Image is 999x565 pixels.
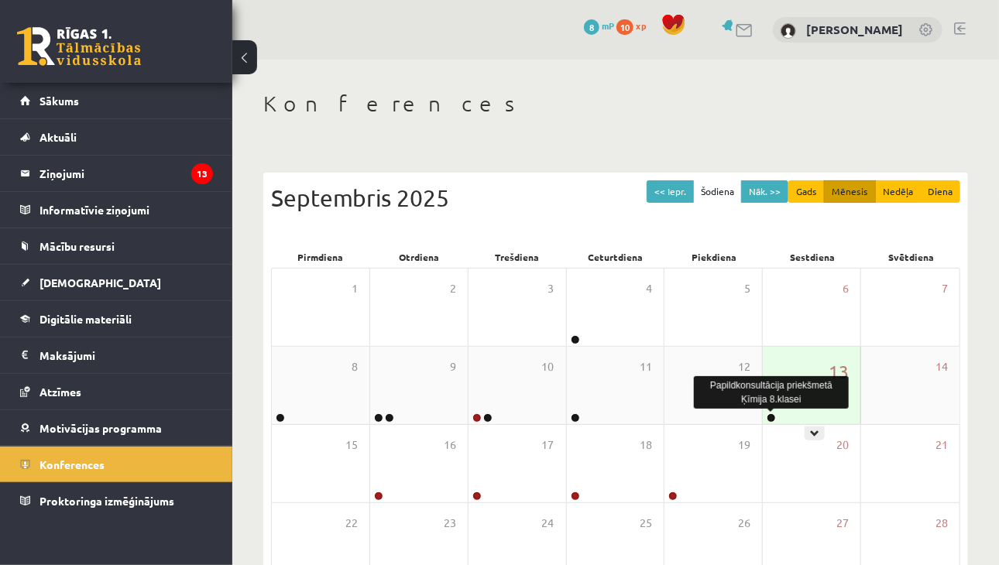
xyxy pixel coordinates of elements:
span: 10 [542,358,554,375]
a: 8 mP [584,19,614,32]
span: 19 [738,437,750,454]
button: Gads [788,180,825,203]
button: Šodiena [693,180,742,203]
span: 27 [836,515,849,532]
a: Sākums [20,83,213,118]
span: 8 [584,19,599,35]
span: 23 [444,515,456,532]
span: 18 [640,437,652,454]
span: 5 [744,280,750,297]
div: Otrdiena [369,246,468,268]
a: Informatīvie ziņojumi [20,192,213,228]
span: 16 [444,437,456,454]
a: Maksājumi [20,337,213,373]
span: Proktoringa izmēģinājums [39,494,174,508]
div: Sestdiena [764,246,862,268]
span: Konferences [39,457,105,471]
a: 10 xp [616,19,654,32]
span: 21 [935,437,948,454]
div: Pirmdiena [271,246,369,268]
legend: Maksājumi [39,337,213,373]
span: 8 [352,358,358,375]
button: << Iepr. [647,180,694,203]
a: [PERSON_NAME] [806,22,903,37]
span: Aktuāli [39,130,77,144]
a: Motivācijas programma [20,410,213,446]
span: 22 [345,515,358,532]
a: Ziņojumi13 [20,156,213,191]
a: [DEMOGRAPHIC_DATA] [20,265,213,300]
span: Sākums [39,94,79,108]
a: Mācību resursi [20,228,213,264]
span: 14 [935,358,948,375]
div: Papildkonsultācija priekšmetā Ķīmija 8.klasei [694,376,849,409]
span: 20 [836,437,849,454]
a: Atzīmes [20,374,213,409]
legend: Informatīvie ziņojumi [39,192,213,228]
span: 28 [935,515,948,532]
span: 9 [450,358,456,375]
div: Svētdiena [862,246,960,268]
span: mP [602,19,614,32]
div: Ceturtdiena [566,246,664,268]
span: 1 [352,280,358,297]
span: Atzīmes [39,385,81,399]
span: Digitālie materiāli [39,312,132,326]
div: Trešdiena [468,246,566,268]
span: 13 [829,358,849,385]
span: 3 [548,280,554,297]
span: Motivācijas programma [39,421,162,435]
span: 17 [542,437,554,454]
img: Jānis Salmiņš [781,23,796,39]
a: Digitālie materiāli [20,301,213,337]
button: Nedēļa [875,180,921,203]
span: 10 [616,19,633,35]
i: 13 [191,163,213,184]
a: Rīgas 1. Tālmācības vidusskola [17,27,141,66]
span: 12 [738,358,750,375]
span: 26 [738,515,750,532]
span: [DEMOGRAPHIC_DATA] [39,276,161,289]
legend: Ziņojumi [39,156,213,191]
button: Mēnesis [824,180,876,203]
span: 15 [345,437,358,454]
span: 24 [542,515,554,532]
a: Proktoringa izmēģinājums [20,483,213,519]
span: 7 [942,280,948,297]
span: 11 [640,358,652,375]
span: 2 [450,280,456,297]
span: xp [636,19,646,32]
span: 6 [843,280,849,297]
a: Aktuāli [20,119,213,155]
button: Nāk. >> [741,180,788,203]
span: Mācību resursi [39,239,115,253]
a: Konferences [20,447,213,482]
div: Piekdiena [665,246,764,268]
button: Diena [920,180,960,203]
span: 4 [646,280,652,297]
div: Septembris 2025 [271,180,960,215]
h1: Konferences [263,91,968,117]
span: 25 [640,515,652,532]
